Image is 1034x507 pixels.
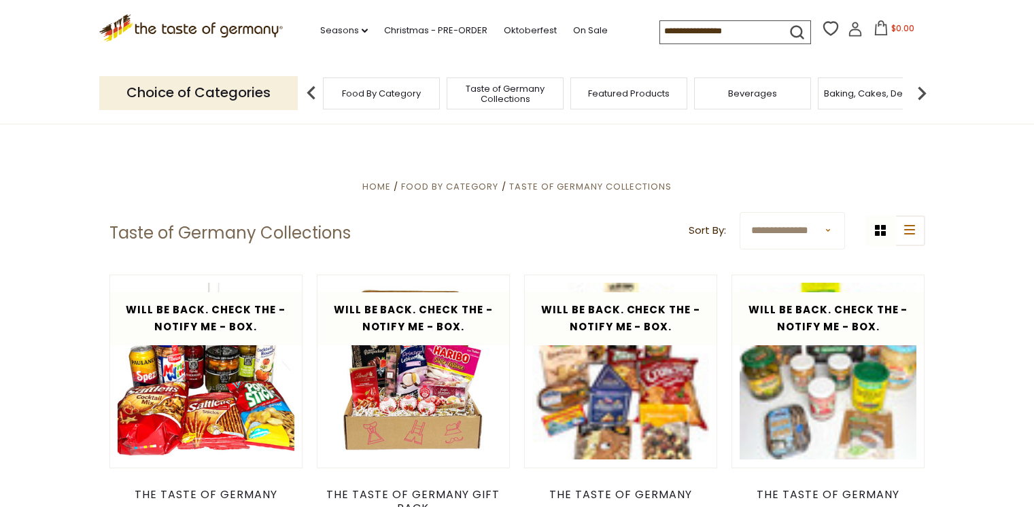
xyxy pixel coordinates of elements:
[342,88,421,99] a: Food By Category
[317,275,510,468] img: The Taste of Germany Valentine’s Day Love Collection
[524,488,718,502] div: The Taste of Germany
[891,22,914,34] span: $0.00
[824,88,929,99] a: Baking, Cakes, Desserts
[908,80,935,107] img: next arrow
[320,23,368,38] a: Seasons
[731,488,925,502] div: The Taste of Germany
[451,84,559,104] a: Taste of Germany Collections
[298,80,325,107] img: previous arrow
[401,180,498,193] a: Food By Category
[865,20,923,41] button: $0.00
[689,222,726,239] label: Sort By:
[384,23,487,38] a: Christmas - PRE-ORDER
[732,275,925,468] img: The "Healthful Diet Daddy" Collection
[504,23,557,38] a: Oktoberfest
[525,275,717,468] img: The "Snack Daddy" Collection
[362,180,391,193] a: Home
[728,88,777,99] a: Beverages
[588,88,670,99] a: Featured Products
[109,223,351,243] h1: Taste of Germany Collections
[99,76,298,109] p: Choice of Categories
[573,23,608,38] a: On Sale
[509,180,672,193] a: Taste of Germany Collections
[109,488,303,502] div: The Taste of Germany
[110,275,303,468] img: The “Cocktail Time with Dad” Collection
